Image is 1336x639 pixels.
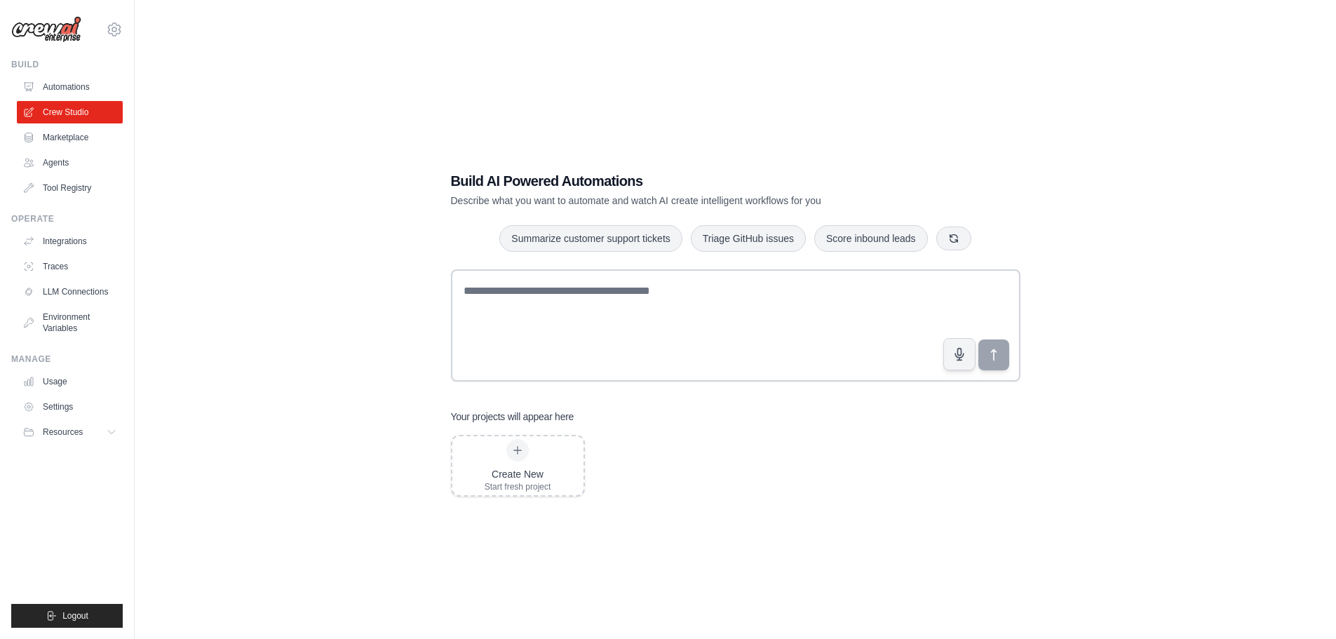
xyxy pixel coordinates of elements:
a: Tool Registry [17,177,123,199]
div: Create New [485,467,551,481]
a: Crew Studio [17,101,123,123]
a: Agents [17,152,123,174]
button: Get new suggestions [936,227,971,250]
div: Build [11,59,123,70]
div: Start fresh project [485,481,551,492]
div: Manage [11,354,123,365]
a: Usage [17,370,123,393]
button: Logout [11,604,123,628]
button: Click to speak your automation idea [943,338,976,370]
a: Integrations [17,230,123,253]
span: Resources [43,426,83,438]
span: Logout [62,610,88,621]
button: Summarize customer support tickets [499,225,682,252]
button: Resources [17,421,123,443]
a: Marketplace [17,126,123,149]
h1: Build AI Powered Automations [451,171,922,191]
a: Settings [17,396,123,418]
img: Logo [11,16,81,43]
button: Score inbound leads [814,225,928,252]
h3: Your projects will appear here [451,410,574,424]
a: Automations [17,76,123,98]
a: Environment Variables [17,306,123,339]
button: Triage GitHub issues [691,225,806,252]
a: Traces [17,255,123,278]
a: LLM Connections [17,281,123,303]
p: Describe what you want to automate and watch AI create intelligent workflows for you [451,194,922,208]
div: Operate [11,213,123,224]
